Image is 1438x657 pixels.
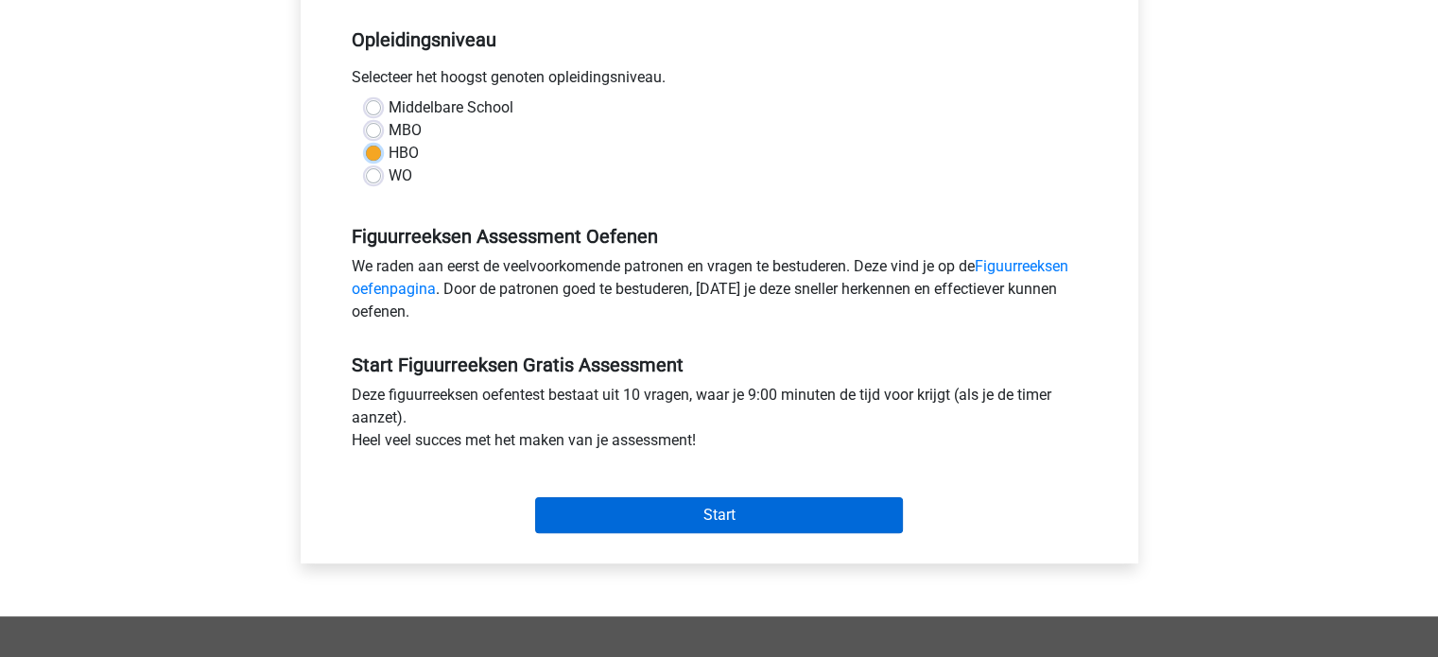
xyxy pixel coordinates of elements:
label: Middelbare School [389,96,513,119]
input: Start [535,497,903,533]
div: Selecteer het hoogst genoten opleidingsniveau. [338,66,1101,96]
label: MBO [389,119,422,142]
h5: Figuurreeksen Assessment Oefenen [352,225,1087,248]
label: WO [389,164,412,187]
div: Deze figuurreeksen oefentest bestaat uit 10 vragen, waar je 9:00 minuten de tijd voor krijgt (als... [338,384,1101,459]
h5: Opleidingsniveau [352,21,1087,59]
label: HBO [389,142,419,164]
h5: Start Figuurreeksen Gratis Assessment [352,354,1087,376]
div: We raden aan eerst de veelvoorkomende patronen en vragen te bestuderen. Deze vind je op de . Door... [338,255,1101,331]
